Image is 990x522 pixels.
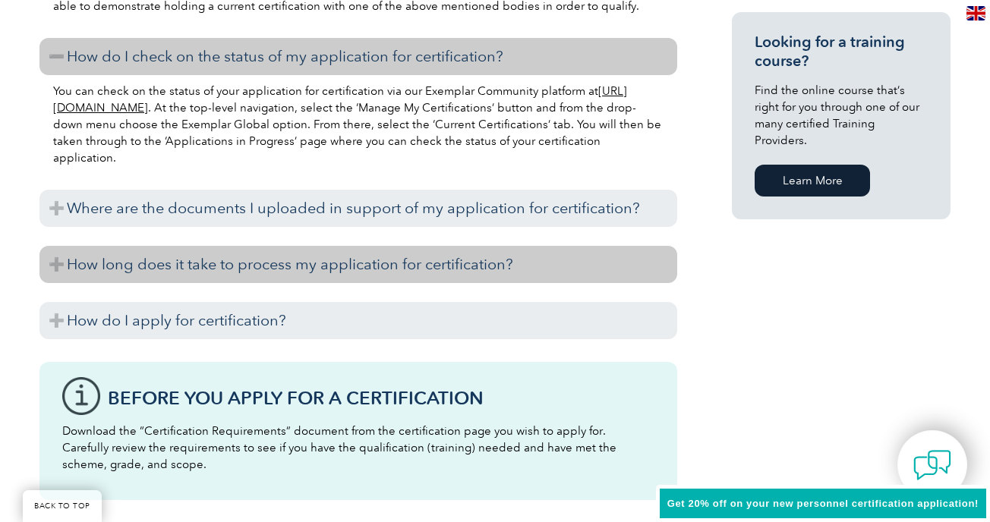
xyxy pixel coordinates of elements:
[39,246,677,283] h3: How long does it take to process my application for certification?
[39,38,677,75] h3: How do I check on the status of my application for certification?
[39,190,677,227] h3: Where are the documents I uploaded in support of my application for certification?
[108,388,654,407] h3: Before You Apply For a Certification
[755,165,870,197] a: Learn More
[23,490,102,522] a: BACK TO TOP
[62,423,654,473] p: Download the “Certification Requirements” document from the certification page you wish to apply ...
[755,33,928,71] h3: Looking for a training course?
[39,302,677,339] h3: How do I apply for certification?
[53,83,664,166] p: You can check on the status of your application for certification via our Exemplar Community plat...
[913,446,951,484] img: contact-chat.png
[755,82,928,149] p: Find the online course that’s right for you through one of our many certified Training Providers.
[966,6,985,20] img: en
[667,498,979,509] span: Get 20% off on your new personnel certification application!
